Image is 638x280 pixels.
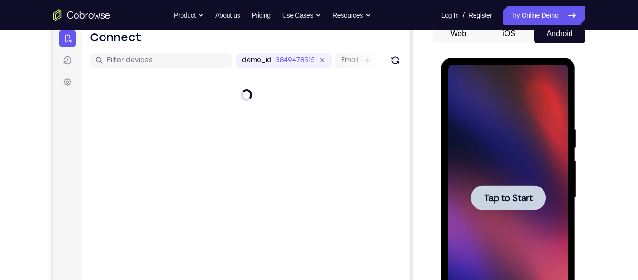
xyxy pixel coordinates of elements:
span: Tap to Start [43,135,91,145]
a: About us [215,6,240,25]
button: Web [433,24,484,43]
button: Tap to Start [29,127,105,152]
label: Email [288,31,305,41]
button: Resources [333,6,371,25]
button: Use Cases [282,6,321,25]
a: Try Online Demo [503,6,585,25]
span: / [463,9,465,21]
a: Log In [441,6,459,25]
button: iOS [484,24,534,43]
button: Product [174,6,204,25]
a: Register [468,6,492,25]
button: Android [534,24,585,43]
a: Go to the home page [53,9,110,21]
button: Refresh [334,28,350,44]
a: Pricing [251,6,270,25]
input: Filter devices... [54,31,173,41]
label: demo_id [189,31,219,41]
